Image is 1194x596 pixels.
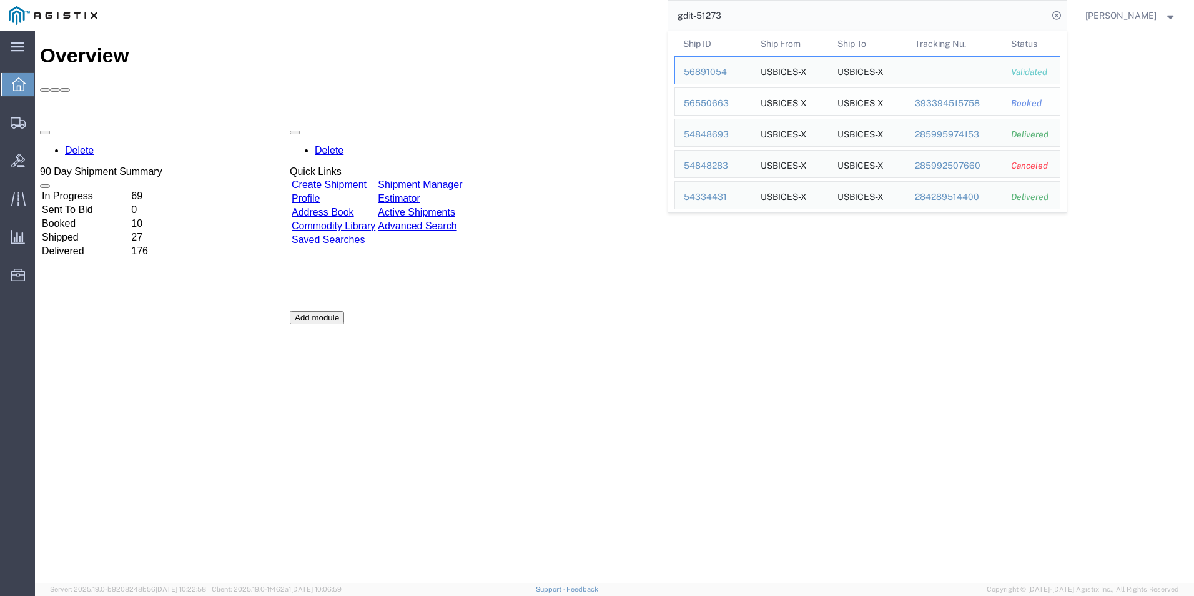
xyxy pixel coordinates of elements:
[566,585,598,593] a: Feedback
[760,119,806,146] div: USBICES-X
[914,128,994,141] div: 285995974153
[1011,97,1051,110] div: Booked
[674,31,752,56] th: Ship ID
[9,6,97,25] img: logo
[280,114,308,124] a: Delete
[914,159,994,172] div: 285992507660
[751,31,829,56] th: Ship From
[6,200,94,212] td: Shipped
[343,176,420,186] a: Active Shipments
[837,88,884,115] div: USBICES-X
[837,57,884,84] div: USBICES-X
[155,585,206,593] span: [DATE] 10:22:58
[257,162,285,172] a: Profile
[96,172,126,185] td: 0
[6,186,94,199] td: Booked
[668,1,1048,31] input: Search for shipment number, reference number
[96,200,126,212] td: 27
[343,148,427,159] a: Shipment Manager
[257,203,330,214] a: Saved Searches
[684,128,743,141] div: 54848693
[760,57,806,84] div: USBICES-X
[50,585,206,593] span: Server: 2025.19.0-b9208248b56
[343,162,385,172] a: Estimator
[684,97,743,110] div: 56550663
[684,159,743,172] div: 54848283
[35,31,1194,583] iframe: FS Legacy Container
[829,31,906,56] th: Ship To
[257,148,332,159] a: Create Shipment
[914,191,994,204] div: 284289514400
[684,66,743,79] div: 56891054
[1002,31,1060,56] th: Status
[6,214,94,226] td: Delivered
[760,151,806,177] div: USBICES-X
[96,214,126,226] td: 176
[1011,159,1051,172] div: Canceled
[343,189,422,200] a: Advanced Search
[257,176,319,186] a: Address Book
[905,31,1002,56] th: Tracking Nu.
[837,182,884,209] div: USBICES-X
[212,585,342,593] span: Client: 2025.19.0-1f462a1
[914,97,994,110] div: 393394515758
[536,585,567,593] a: Support
[987,584,1179,595] span: Copyright © [DATE]-[DATE] Agistix Inc., All Rights Reserved
[6,172,94,185] td: Sent To Bid
[684,191,743,204] div: 54334431
[1011,128,1051,141] div: Delivered
[96,186,126,199] td: 10
[837,119,884,146] div: USBICES-X
[96,159,126,171] td: 69
[291,585,342,593] span: [DATE] 10:06:59
[674,31,1067,212] table: Search Results
[1011,191,1051,204] div: Delivered
[255,280,309,293] button: Add module
[760,182,806,209] div: USBICES-X
[257,189,340,200] a: Commodity Library
[1085,9,1157,22] span: Mitchell Mattocks
[1011,66,1051,79] div: Validated
[760,88,806,115] div: USBICES-X
[255,135,429,146] div: Quick Links
[1085,8,1177,23] button: [PERSON_NAME]
[837,151,884,177] div: USBICES-X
